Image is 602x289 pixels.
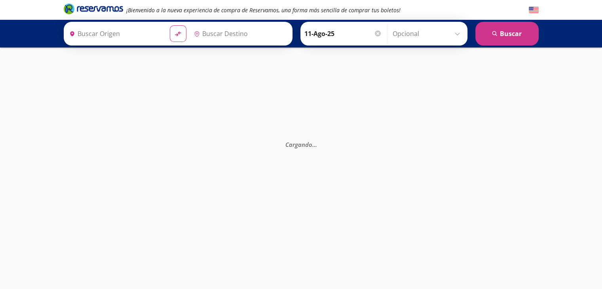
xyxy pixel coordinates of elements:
[64,3,123,15] i: Brand Logo
[191,24,288,44] input: Buscar Destino
[393,24,463,44] input: Opcional
[475,22,539,46] button: Buscar
[285,141,317,148] em: Cargando
[304,24,382,44] input: Elegir Fecha
[315,141,317,148] span: .
[64,3,123,17] a: Brand Logo
[529,5,539,15] button: English
[126,6,401,14] em: ¡Bienvenido a la nueva experiencia de compra de Reservamos, una forma más sencilla de comprar tus...
[66,24,163,44] input: Buscar Origen
[313,141,315,148] span: .
[312,141,313,148] span: .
